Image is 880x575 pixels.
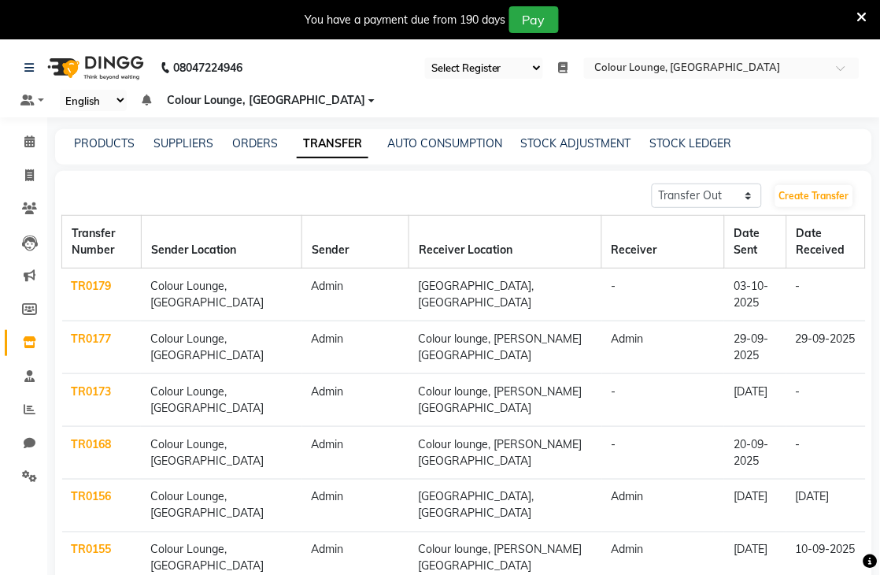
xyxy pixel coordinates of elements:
[409,374,602,427] td: Colour lounge, [PERSON_NAME][GEOGRAPHIC_DATA]
[724,269,786,321] td: 03-10-2025
[786,321,865,374] td: 29-09-2025
[297,130,368,158] a: TRANSFER
[387,136,502,150] a: AUTO CONSUMPTION
[602,374,725,427] td: -
[302,480,409,532] td: Admin
[786,269,865,321] td: -
[602,269,725,321] td: -
[409,216,602,269] th: Receiver Location
[141,374,301,427] td: Colour Lounge, [GEOGRAPHIC_DATA]
[775,185,853,207] a: Create Transfer
[521,136,631,150] a: STOCK ADJUSTMENT
[786,480,865,532] td: [DATE]
[509,6,559,33] button: Pay
[724,480,786,532] td: [DATE]
[409,321,602,374] td: Colour lounge, [PERSON_NAME][GEOGRAPHIC_DATA]
[141,269,301,321] td: Colour Lounge, [GEOGRAPHIC_DATA]
[786,374,865,427] td: -
[650,136,732,150] a: STOCK LEDGER
[786,427,865,480] td: -
[786,216,865,269] th: Date Received
[302,321,409,374] td: Admin
[62,216,142,269] th: Transfer Number
[141,321,301,374] td: Colour Lounge, [GEOGRAPHIC_DATA]
[302,269,409,321] td: Admin
[409,480,602,532] td: [GEOGRAPHIC_DATA], [GEOGRAPHIC_DATA]
[173,46,242,90] b: 08047224946
[724,374,786,427] td: [DATE]
[409,427,602,480] td: Colour lounge, [PERSON_NAME][GEOGRAPHIC_DATA]
[305,12,506,28] div: You have a payment due from 190 days
[302,427,409,480] td: Admin
[72,490,112,504] a: TR0156
[724,321,786,374] td: 29-09-2025
[724,427,786,480] td: 20-09-2025
[724,216,786,269] th: Date Sent
[141,216,301,269] th: Sender Location
[302,374,409,427] td: Admin
[74,136,135,150] a: PRODUCTS
[602,427,725,480] td: -
[302,216,409,269] th: Sender
[168,92,366,109] span: Colour Lounge, [GEOGRAPHIC_DATA]
[232,136,278,150] a: ORDERS
[40,46,148,90] img: logo
[409,269,602,321] td: [GEOGRAPHIC_DATA], [GEOGRAPHIC_DATA]
[153,136,213,150] a: SUPPLIERS
[72,437,112,451] a: TR0168
[602,321,725,374] td: Admin
[141,427,301,480] td: Colour Lounge, [GEOGRAPHIC_DATA]
[141,480,301,532] td: Colour Lounge, [GEOGRAPHIC_DATA]
[602,480,725,532] td: Admin
[72,279,112,293] a: TR0179
[72,384,112,399] a: TR0173
[602,216,725,269] th: Receiver
[72,332,112,346] a: TR0177
[72,543,112,557] a: TR0155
